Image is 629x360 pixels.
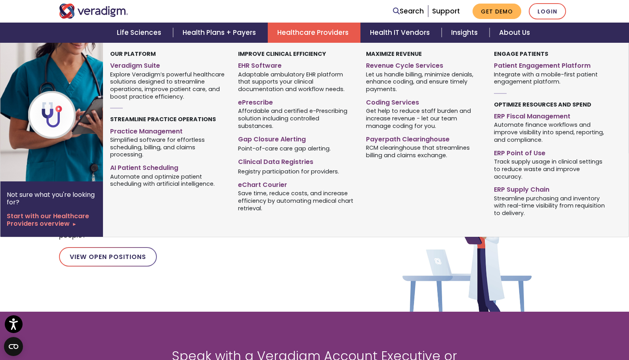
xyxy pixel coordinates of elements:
[494,121,610,144] span: Automate finance workflows and improve visibility into spend, reporting, and compliance.
[393,6,424,17] a: Search
[473,4,521,19] a: Get Demo
[442,23,490,43] a: Insights
[110,161,226,172] a: AI Patient Scheduling
[110,50,156,58] strong: Our Platform
[366,143,482,159] span: RCM clearinghouse that streamlines billing and claims exchange.
[110,135,226,158] span: Simplified software for effortless scheduling, billing, and claims processing.
[494,59,610,70] a: Patient Engagement Platform
[268,23,360,43] a: Healthcare Providers
[107,23,173,43] a: Life Sciences
[110,124,226,136] a: Practice Management
[432,6,460,16] a: Support
[238,167,339,175] span: Registry participation for providers.
[494,101,591,109] strong: Optimize Resources and Spend
[366,132,482,144] a: Payerpath Clearinghouse
[7,212,97,227] a: Start with our Healthcare Providers overview
[360,23,442,43] a: Health IT Vendors
[366,107,482,130] span: Get help to reduce staff burden and increase revenue - let our team manage coding for you.
[0,43,128,181] img: Healthcare Provider
[173,23,268,43] a: Health Plans + Payers
[238,59,354,70] a: EHR Software
[494,50,548,58] strong: Engage Patients
[494,194,610,217] span: Streamline purchasing and inventory with real-time visibility from requisition to delivery.
[59,247,157,266] a: View Open Positions
[238,95,354,107] a: ePrescribe
[238,155,354,166] a: Clinical Data Registries
[7,191,97,206] p: Not sure what you're looking for?
[238,70,354,93] span: Adaptable ambulatory EHR platform that supports your clinical documentation and workflow needs.
[110,172,226,188] span: Automate and optimize patient scheduling with artificial intelligence.
[529,3,566,19] a: Login
[110,115,216,123] strong: Streamline Practice Operations
[477,303,619,350] iframe: Drift Chat Widget
[238,107,354,130] span: Affordable and certified e-Prescribing solution including controlled substances.
[110,70,226,100] span: Explore Veradigm’s powerful healthcare solutions designed to streamline operations, improve patie...
[238,132,354,144] a: Gap Closure Alerting
[366,95,482,107] a: Coding Services
[4,337,23,356] button: Open CMP widget
[238,50,326,58] strong: Improve Clinical Efficiency
[366,70,482,93] span: Let us handle billing, minimize denials, enhance coding, and ensure timely payments.
[238,178,354,189] a: eChart Courier
[494,146,610,158] a: ERP Point of Use
[494,183,610,194] a: ERP Supply Chain
[494,157,610,180] span: Track supply usage in clinical settings to reduce waste and improve accuracy.
[238,189,354,212] span: Save time, reduce costs, and increase efficiency by automating medical chart retrieval.
[366,50,422,58] strong: Maximize Revenue
[494,109,610,121] a: ERP Fiscal Management
[110,59,226,70] a: Veradigm Suite
[490,23,539,43] a: About Us
[238,145,331,152] span: Point-of-care care gap alerting.
[366,59,482,70] a: Revenue Cycle Services
[59,4,128,19] img: Veradigm logo
[494,70,610,86] span: Integrate with a mobile-first patient engagement platform.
